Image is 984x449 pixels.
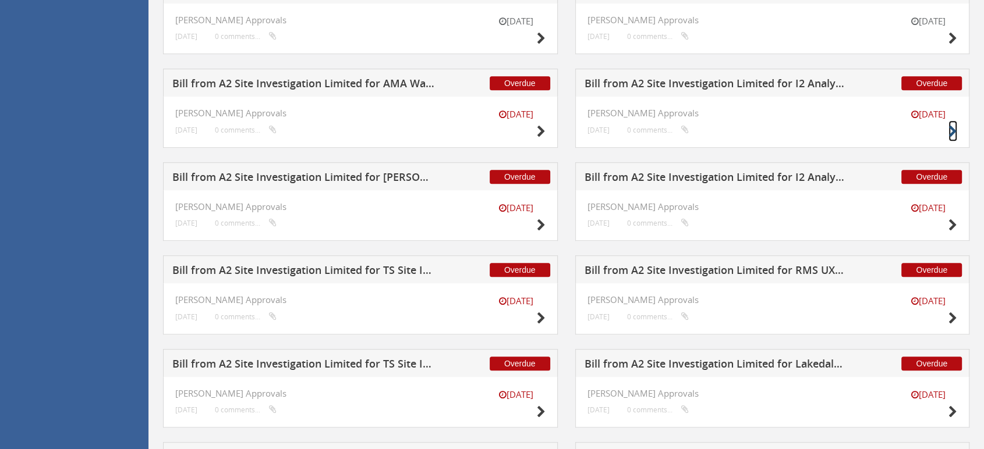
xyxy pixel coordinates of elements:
[487,202,546,214] small: [DATE]
[215,405,277,414] small: 0 comments...
[899,108,957,120] small: [DATE]
[175,312,197,321] small: [DATE]
[587,32,610,41] small: [DATE]
[490,263,550,277] span: Overdue
[587,126,610,134] small: [DATE]
[901,263,962,277] span: Overdue
[487,108,546,120] small: [DATE]
[627,126,689,134] small: 0 comments...
[175,295,546,305] h4: [PERSON_NAME] Approvals
[175,405,197,414] small: [DATE]
[487,15,546,27] small: [DATE]
[585,78,848,92] h5: Bill from A2 Site Investigation Limited for I2 Analytical Ltd
[175,219,197,227] small: [DATE]
[490,357,550,370] span: Overdue
[215,219,277,227] small: 0 comments...
[215,32,277,41] small: 0 comments...
[899,389,957,401] small: [DATE]
[585,172,848,186] h5: Bill from A2 Site Investigation Limited for I2 Analytical Ltd
[175,15,546,25] h4: [PERSON_NAME] Approvals
[215,312,277,321] small: 0 comments...
[585,358,848,373] h5: Bill from A2 Site Investigation Limited for Lakedale Hire
[172,78,436,92] h5: Bill from A2 Site Investigation Limited for AMA Waste Management
[172,265,436,279] h5: Bill from A2 Site Investigation Limited for TS Site Investigation Ltd
[899,295,957,307] small: [DATE]
[901,76,962,90] span: Overdue
[172,358,436,373] h5: Bill from A2 Site Investigation Limited for TS Site Investigation Ltd
[901,170,962,184] span: Overdue
[627,219,689,227] small: 0 comments...
[487,389,546,401] small: [DATE]
[587,295,958,305] h4: [PERSON_NAME] Approvals
[587,219,610,227] small: [DATE]
[587,202,958,212] h4: [PERSON_NAME] Approvals
[487,295,546,307] small: [DATE]
[627,405,689,414] small: 0 comments...
[587,312,610,321] small: [DATE]
[490,170,550,184] span: Overdue
[585,265,848,279] h5: Bill from A2 Site Investigation Limited for RMS UXO Ltd
[627,312,689,321] small: 0 comments...
[587,108,958,118] h4: [PERSON_NAME] Approvals
[899,202,957,214] small: [DATE]
[175,126,197,134] small: [DATE]
[215,126,277,134] small: 0 comments...
[490,76,550,90] span: Overdue
[175,32,197,41] small: [DATE]
[175,389,546,398] h4: [PERSON_NAME] Approvals
[587,15,958,25] h4: [PERSON_NAME] Approvals
[627,32,689,41] small: 0 comments...
[587,389,958,398] h4: [PERSON_NAME] Approvals
[899,15,957,27] small: [DATE]
[172,172,436,186] h5: Bill from A2 Site Investigation Limited for [PERSON_NAME]
[175,108,546,118] h4: [PERSON_NAME] Approvals
[901,357,962,370] span: Overdue
[587,405,610,414] small: [DATE]
[175,202,546,212] h4: [PERSON_NAME] Approvals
